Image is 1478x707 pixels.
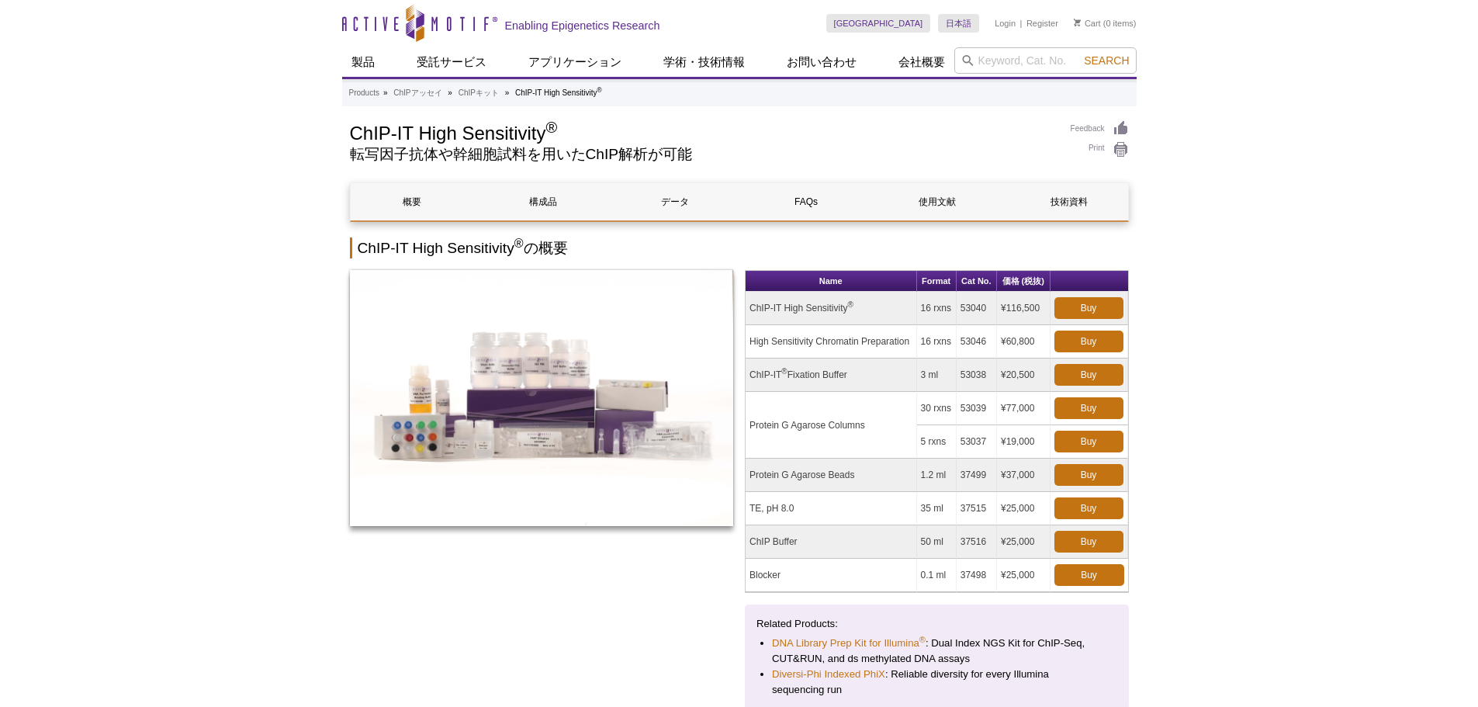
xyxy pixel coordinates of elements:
[1074,19,1081,26] img: Your Cart
[746,492,917,525] td: TE, pH 8.0
[917,359,957,392] td: 3 ml
[597,86,601,94] sup: ®
[917,325,957,359] td: 16 rxns
[938,14,979,33] a: 日本語
[459,86,499,100] a: ChIPキット
[781,367,787,376] sup: ®
[350,120,1055,144] h1: ChIP-IT High Sensitivity
[917,525,957,559] td: 50 ml
[995,18,1016,29] a: Login
[1079,54,1134,68] button: Search
[917,559,957,592] td: 0.1 ml
[997,359,1050,392] td: ¥20,500
[772,667,885,682] a: Diversi-Phi Indexed PhiX
[515,88,602,97] li: ChIP-IT High Sensitivity
[448,88,452,97] li: »
[957,559,997,592] td: 37498
[744,183,867,220] a: FAQs
[746,559,917,592] td: Blocker
[350,147,1055,161] h2: 転写因子抗体や幹細胞試料を用いたChIP解析が可能
[519,47,631,77] a: アプリケーション
[654,47,754,77] a: 学術・技術情報
[917,392,957,425] td: 30 rxns
[777,47,866,77] a: お問い合わせ
[1026,18,1058,29] a: Register
[997,559,1050,592] td: ¥25,000
[917,425,957,459] td: 5 rxns
[1054,364,1123,386] a: Buy
[746,325,917,359] td: High Sensitivity Chromatin Preparation
[1007,183,1130,220] a: 技術資料
[514,237,524,250] sup: ®
[383,88,388,97] li: »
[1020,14,1023,33] li: |
[997,325,1050,359] td: ¥60,800
[349,86,379,100] a: Products
[917,459,957,492] td: 1.2 ml
[997,271,1050,292] th: 価格 (税抜)
[1054,564,1124,586] a: Buy
[746,459,917,492] td: Protein G Agarose Beads
[876,183,999,220] a: 使用文献
[997,425,1050,459] td: ¥19,000
[957,425,997,459] td: 53037
[1054,431,1123,452] a: Buy
[351,183,474,220] a: 概要
[1071,120,1129,137] a: Feedback
[997,392,1050,425] td: ¥77,000
[919,635,926,644] sup: ®
[772,636,1102,667] li: : Dual Index NGS Kit for ChIP-Seq, CUT&RUN, and ds methylated DNA assays
[1054,497,1123,519] a: Buy
[917,271,957,292] th: Format
[1054,297,1123,319] a: Buy
[997,459,1050,492] td: ¥37,000
[997,292,1050,325] td: ¥116,500
[746,271,917,292] th: Name
[957,392,997,425] td: 53039
[505,19,660,33] h2: Enabling Epigenetics Research
[997,492,1050,525] td: ¥25,000
[957,325,997,359] td: 53046
[746,525,917,559] td: ChIP Buffer
[957,492,997,525] td: 37515
[350,237,1129,258] h2: ChIP-IT High Sensitivity の概要
[772,667,1102,698] li: : Reliable diversity for every Illumina sequencing run
[997,525,1050,559] td: ¥25,000
[957,525,997,559] td: 37516
[848,300,853,309] sup: ®
[350,270,734,526] img: ChIP-IT High Sensitivity Kit
[1054,331,1123,352] a: Buy
[746,392,917,459] td: Protein G Agarose Columns
[505,88,510,97] li: »
[746,292,917,325] td: ChIP-IT High Sensitivity
[1054,397,1123,419] a: Buy
[957,359,997,392] td: 53038
[1071,141,1129,158] a: Print
[407,47,496,77] a: 受託サービス
[545,119,557,136] sup: ®
[957,271,997,292] th: Cat No.
[954,47,1137,74] input: Keyword, Cat. No.
[826,14,931,33] a: [GEOGRAPHIC_DATA]
[1054,464,1123,486] a: Buy
[1074,18,1101,29] a: Cart
[957,292,997,325] td: 53040
[1074,14,1137,33] li: (0 items)
[889,47,954,77] a: 会社概要
[756,616,1117,632] p: Related Products:
[393,86,441,100] a: ChIPアッセイ
[957,459,997,492] td: 37499
[1084,54,1129,67] span: Search
[746,359,917,392] td: ChIP-IT Fixation Buffer
[342,47,384,77] a: 製品
[482,183,605,220] a: 構成品
[1054,531,1123,553] a: Buy
[772,636,926,651] a: DNA Library Prep Kit for Illumina®
[917,292,957,325] td: 16 rxns
[917,492,957,525] td: 35 ml
[613,183,736,220] a: データ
